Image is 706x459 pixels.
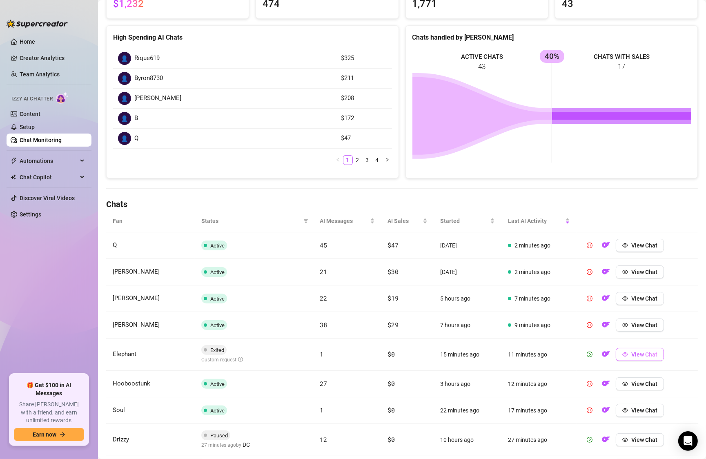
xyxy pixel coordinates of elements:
a: 4 [373,156,382,165]
li: 1 [343,155,353,165]
div: 👤 [118,72,131,85]
span: Q [134,134,138,143]
img: OF [602,406,610,414]
span: Status [201,216,300,225]
th: AI Messages [313,210,381,232]
button: View Chat [616,377,664,390]
img: OF [602,241,610,249]
span: 7 minutes ago [514,295,550,302]
span: eye [622,243,628,248]
div: 👤 [118,132,131,145]
button: OF [599,319,612,332]
button: View Chat [616,292,664,305]
a: 2 [353,156,362,165]
a: 3 [363,156,372,165]
img: OF [602,350,610,358]
a: Settings [20,211,41,218]
span: eye [622,322,628,328]
a: Content [20,111,40,117]
span: Active [210,408,225,414]
button: View Chat [616,239,664,252]
span: AI Messages [320,216,368,225]
span: Automations [20,154,78,167]
a: Creator Analytics [20,51,85,65]
img: OF [602,435,610,443]
td: 11 minutes ago [501,339,577,371]
button: View Chat [616,265,664,279]
img: logo-BBDzfeDw.svg [7,20,68,28]
span: 38 [320,321,327,329]
span: arrow-right [60,432,65,437]
span: View Chat [631,269,657,275]
div: High Spending AI Chats [113,32,392,42]
td: 12 minutes ago [501,371,577,397]
span: View Chat [631,322,657,328]
button: View Chat [616,433,664,446]
a: Home [20,38,35,45]
span: pause-circle [587,296,592,301]
button: OF [599,348,612,361]
td: 15 minutes ago [434,339,501,371]
span: Rique619 [134,53,160,63]
span: Last AI Activity [508,216,564,225]
button: OF [599,404,612,417]
button: OF [599,292,612,305]
span: $0 [388,379,395,388]
a: Chat Monitoring [20,137,62,143]
li: 2 [353,155,363,165]
article: $208 [341,94,387,103]
span: Drizzy [113,436,129,443]
span: pause-circle [587,243,592,248]
td: [DATE] [434,259,501,285]
article: $47 [341,134,387,143]
li: 4 [372,155,382,165]
span: 1 [320,406,323,414]
a: OF [599,297,612,303]
th: Fan [106,210,195,232]
span: pause-circle [587,322,592,328]
span: eye [622,352,628,357]
span: filter [302,215,310,227]
span: 2 minutes ago [514,269,550,275]
a: Setup [20,124,35,130]
div: Open Intercom Messenger [678,431,698,451]
td: 22 minutes ago [434,397,501,424]
button: right [382,155,392,165]
span: eye [622,381,628,387]
span: View Chat [631,437,657,443]
span: Q [113,241,117,249]
a: Discover Viral Videos [20,195,75,201]
span: View Chat [631,295,657,302]
span: Active [210,243,225,249]
span: 9 minutes ago [514,322,550,328]
button: left [333,155,343,165]
th: Last AI Activity [501,210,577,232]
span: [PERSON_NAME] [134,94,181,103]
span: Exited [210,347,224,353]
td: 5 hours ago [434,285,501,312]
td: [DATE] [434,232,501,259]
span: play-circle [587,437,592,443]
span: info-circle [238,357,243,362]
article: $325 [341,53,387,63]
span: Active [210,322,225,328]
span: [PERSON_NAME] [113,294,160,302]
button: View Chat [616,319,664,332]
span: eye [622,437,628,443]
span: 🎁 Get $100 in AI Messages [14,381,84,397]
li: Next Page [382,155,392,165]
a: Team Analytics [20,71,60,78]
a: OF [599,270,612,277]
span: pause-circle [587,269,592,275]
a: OF [599,438,612,445]
span: left [336,157,341,162]
button: View Chat [616,348,664,361]
span: $29 [388,321,399,329]
span: pause-circle [587,408,592,413]
span: B [134,114,138,123]
div: 👤 [118,112,131,125]
td: 10 hours ago [434,424,501,456]
li: 3 [363,155,372,165]
span: Elephant [113,350,136,358]
span: Share [PERSON_NAME] with a friend, and earn unlimited rewards [14,401,84,425]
